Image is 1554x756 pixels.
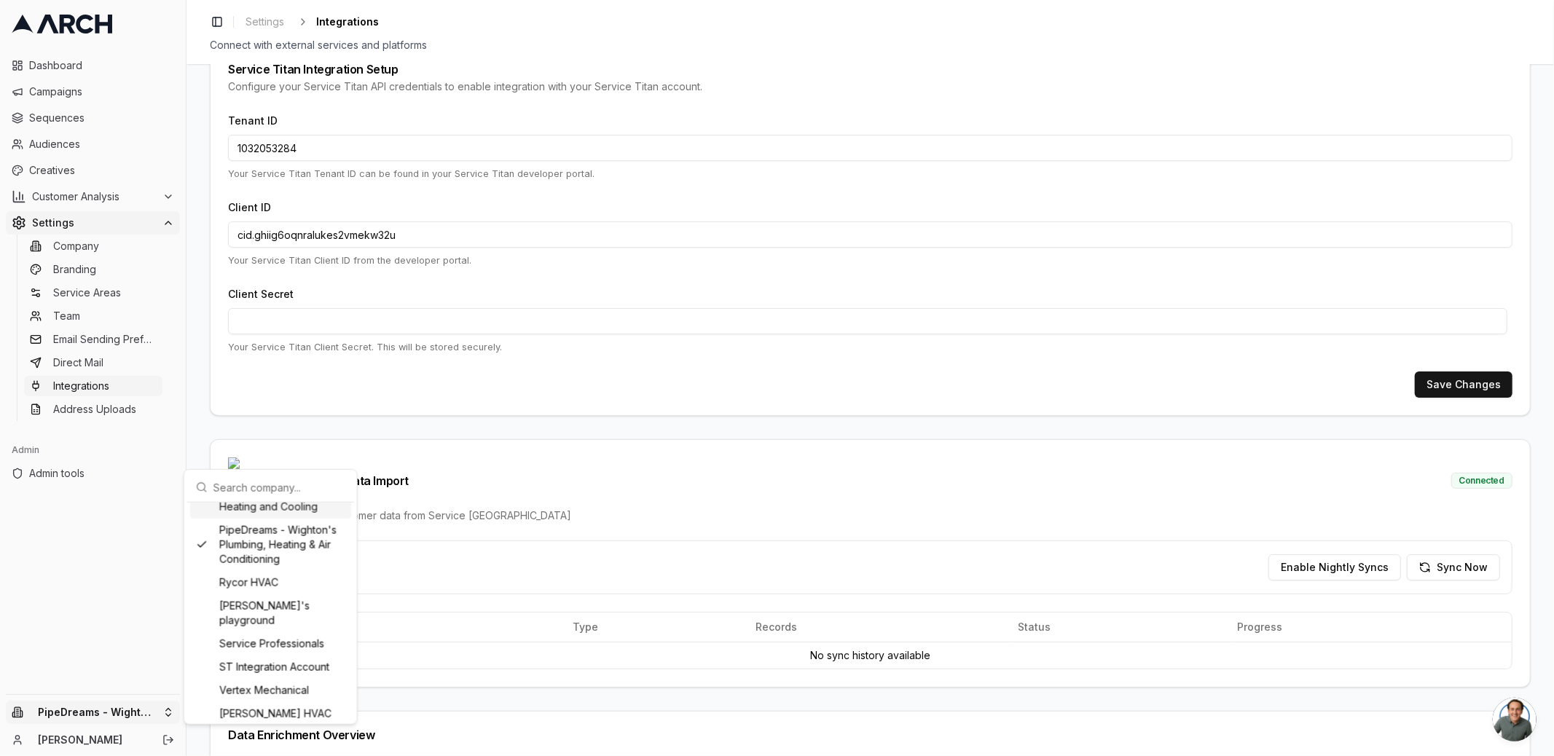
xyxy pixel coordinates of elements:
[190,702,351,725] div: [PERSON_NAME] HVAC
[190,519,351,571] div: PipeDreams - Wighton's Plumbing, Heating & Air Conditioning
[190,594,351,632] div: [PERSON_NAME]'s playground
[187,503,354,721] div: Suggestions
[190,632,351,655] div: Service Professionals
[213,473,345,502] input: Search company...
[190,571,351,594] div: Rycor HVAC
[190,679,351,702] div: Vertex Mechanical
[190,655,351,679] div: ST Integration Account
